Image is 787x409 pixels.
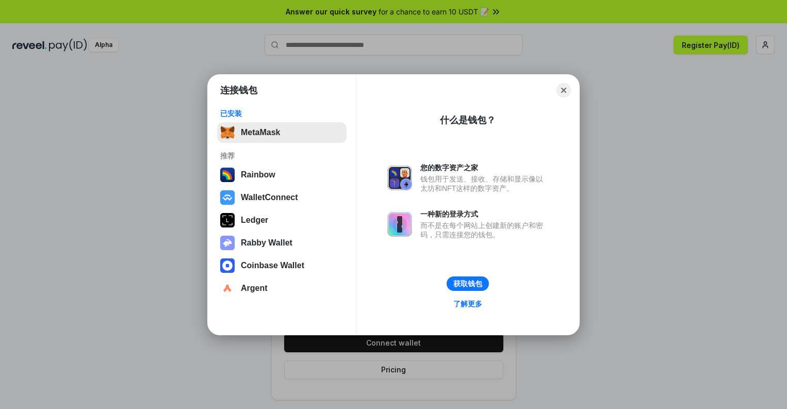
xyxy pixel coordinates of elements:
div: WalletConnect [241,193,298,202]
img: svg+xml,%3Csvg%20width%3D%2228%22%20height%3D%2228%22%20viewBox%3D%220%200%2028%2028%22%20fill%3D... [220,281,235,296]
img: svg+xml,%3Csvg%20xmlns%3D%22http%3A%2F%2Fwww.w3.org%2F2000%2Fsvg%22%20fill%3D%22none%22%20viewBox... [387,166,412,190]
img: svg+xml,%3Csvg%20xmlns%3D%22http%3A%2F%2Fwww.w3.org%2F2000%2Fsvg%22%20fill%3D%22none%22%20viewBox... [387,212,412,237]
div: Rainbow [241,170,275,179]
div: 获取钱包 [453,279,482,288]
button: Argent [217,278,347,299]
button: 获取钱包 [447,276,489,291]
div: 已安装 [220,109,343,118]
div: 一种新的登录方式 [420,209,548,219]
img: svg+xml,%3Csvg%20xmlns%3D%22http%3A%2F%2Fwww.w3.org%2F2000%2Fsvg%22%20width%3D%2228%22%20height%3... [220,213,235,227]
img: svg+xml,%3Csvg%20width%3D%2228%22%20height%3D%2228%22%20viewBox%3D%220%200%2028%2028%22%20fill%3D... [220,190,235,205]
img: svg+xml,%3Csvg%20xmlns%3D%22http%3A%2F%2Fwww.w3.org%2F2000%2Fsvg%22%20fill%3D%22none%22%20viewBox... [220,236,235,250]
div: Argent [241,284,268,293]
button: Rainbow [217,165,347,185]
button: Coinbase Wallet [217,255,347,276]
button: MetaMask [217,122,347,143]
div: 推荐 [220,151,343,160]
button: Close [556,83,571,97]
div: 而不是在每个网站上创建新的账户和密码，只需连接您的钱包。 [420,221,548,239]
h1: 连接钱包 [220,84,257,96]
div: 了解更多 [453,299,482,308]
img: svg+xml,%3Csvg%20fill%3D%22none%22%20height%3D%2233%22%20viewBox%3D%220%200%2035%2033%22%20width%... [220,125,235,140]
div: Ledger [241,216,268,225]
img: svg+xml,%3Csvg%20width%3D%2228%22%20height%3D%2228%22%20viewBox%3D%220%200%2028%2028%22%20fill%3D... [220,258,235,273]
button: Rabby Wallet [217,233,347,253]
img: svg+xml,%3Csvg%20width%3D%22120%22%20height%3D%22120%22%20viewBox%3D%220%200%20120%20120%22%20fil... [220,168,235,182]
div: Coinbase Wallet [241,261,304,270]
div: 什么是钱包？ [440,114,496,126]
div: MetaMask [241,128,280,137]
a: 了解更多 [447,297,488,310]
div: 您的数字资产之家 [420,163,548,172]
button: Ledger [217,210,347,231]
button: WalletConnect [217,187,347,208]
div: 钱包用于发送、接收、存储和显示像以太坊和NFT这样的数字资产。 [420,174,548,193]
div: Rabby Wallet [241,238,292,248]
